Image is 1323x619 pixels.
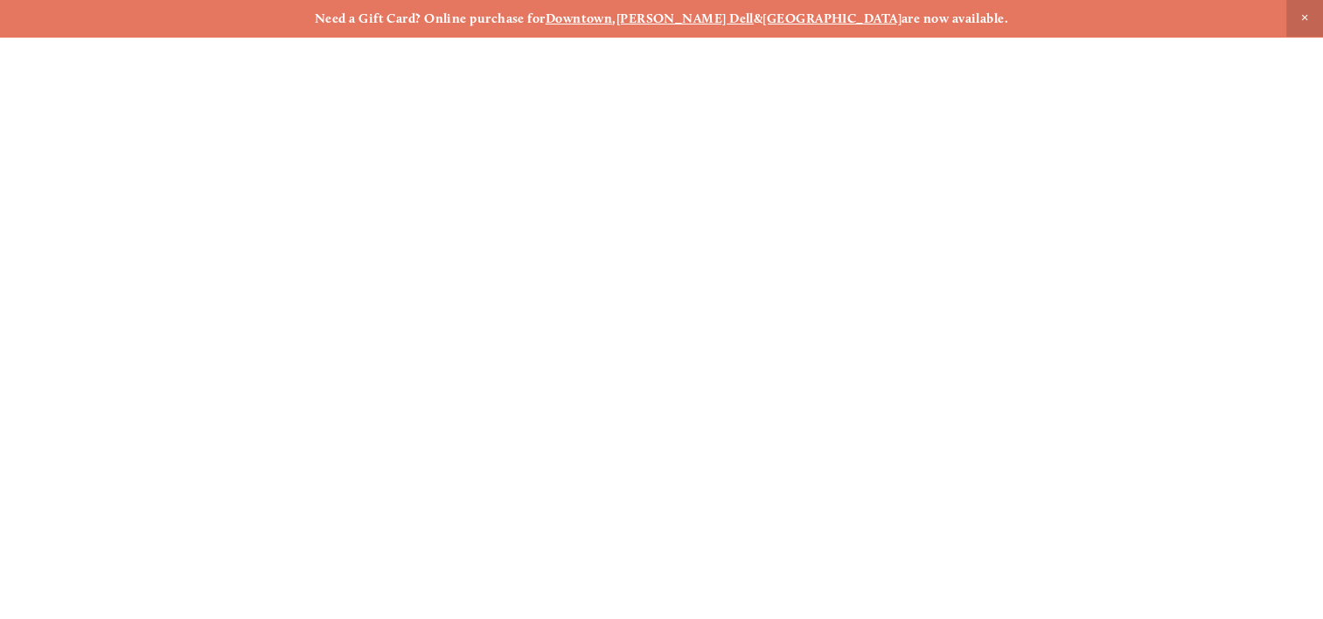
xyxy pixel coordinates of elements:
[616,10,754,26] a: [PERSON_NAME] Dell
[612,10,616,26] strong: ,
[762,10,902,26] a: [GEOGRAPHIC_DATA]
[315,10,546,26] strong: Need a Gift Card? Online purchase for
[546,10,613,26] a: Downtown
[754,10,762,26] strong: &
[902,10,1008,26] strong: are now available.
